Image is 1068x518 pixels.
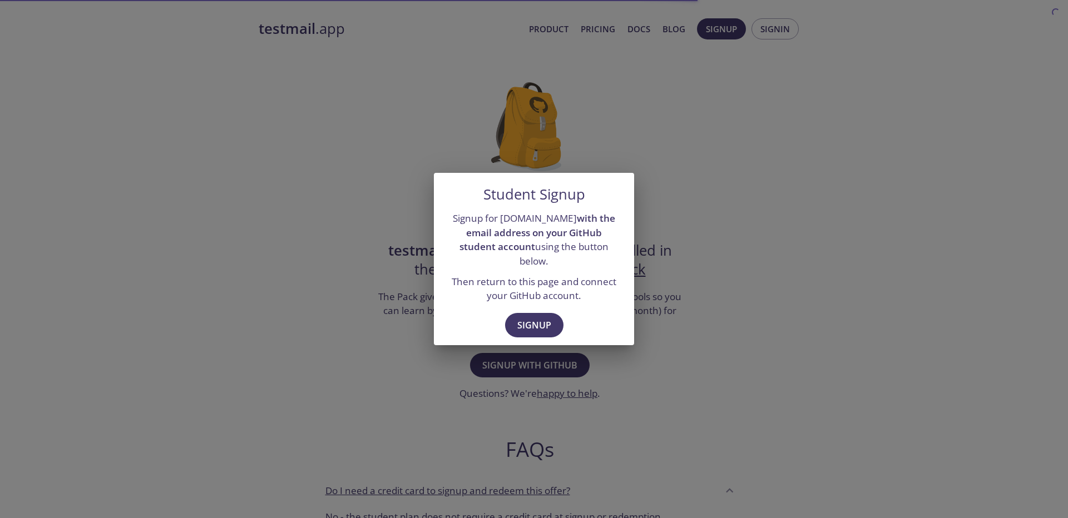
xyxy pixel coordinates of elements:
[505,313,563,337] button: Signup
[517,317,551,333] span: Signup
[483,186,585,203] h5: Student Signup
[459,212,615,253] strong: with the email address on your GitHub student account
[447,275,621,303] p: Then return to this page and connect your GitHub account.
[447,211,621,268] p: Signup for [DOMAIN_NAME] using the button below.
